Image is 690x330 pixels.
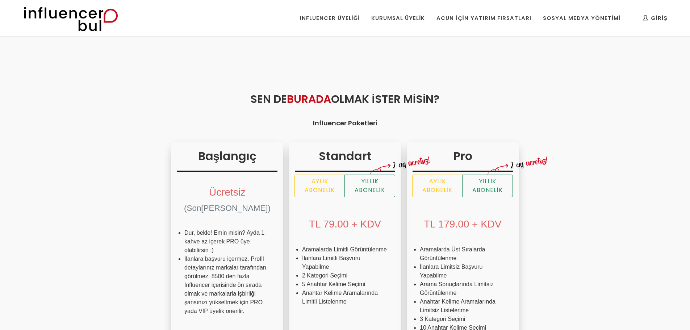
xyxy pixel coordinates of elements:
[300,14,360,22] div: Influencer Üyeliği
[110,118,580,128] h4: Influencer Paketleri
[184,255,270,316] li: İlanlara başvuru içermez. Profil detaylarınız markalar tarafından görülmez. 8500 den fazla Influe...
[420,263,506,280] li: İlanlara Limitsiz Başvuru Yapabilme
[302,254,388,271] li: İlanlara Limitli Başvuru Yapabilme
[543,14,620,22] div: Sosyal Medya Yönetimi
[209,187,246,198] span: Ücretsiz
[177,147,277,172] h3: Başlangıç
[302,289,388,306] li: Anahtar Kelime Aramalarında Limitli Listelenme
[295,147,395,172] h3: Standart
[420,297,506,315] li: Anahtar Kelime Aramalarında Limitsiz Listelenme
[309,218,321,230] span: TL
[436,14,531,22] div: Acun İçin Yatırım Fırsatları
[643,14,668,22] div: Giriş
[184,229,270,255] li: Dur, bekle! Emin misin? Ayda 1 kahve az içerek PRO üye olabilirsin :)
[110,91,580,107] h2: Sen de Olmak İster misin?
[413,147,513,172] h3: Pro
[462,175,513,197] label: Yıllık Abonelik
[302,280,388,289] li: 5 Anahtar Kelime Seçimi
[294,175,345,197] label: Aylık Abonelik
[424,218,435,230] span: TL
[302,271,388,280] li: 2 Kategori Seçimi
[323,218,381,230] span: 79.00 + KDV
[184,204,271,213] span: (Son[PERSON_NAME])
[371,14,425,22] div: Kurumsal Üyelik
[302,245,388,254] li: Aramalarda Limitli Görüntülenme
[420,245,506,263] li: Aramalarda Üst Sıralarda Görüntülenme
[344,175,395,197] label: Yıllık Abonelik
[412,175,463,197] label: Aylık Abonelik
[420,280,506,297] li: Arama Sonuçlarında Limitsiz Görüntülenme
[420,315,506,323] li: 3 Kategori Seçimi
[287,91,331,107] span: Burada
[438,218,502,230] span: 179.00 + KDV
